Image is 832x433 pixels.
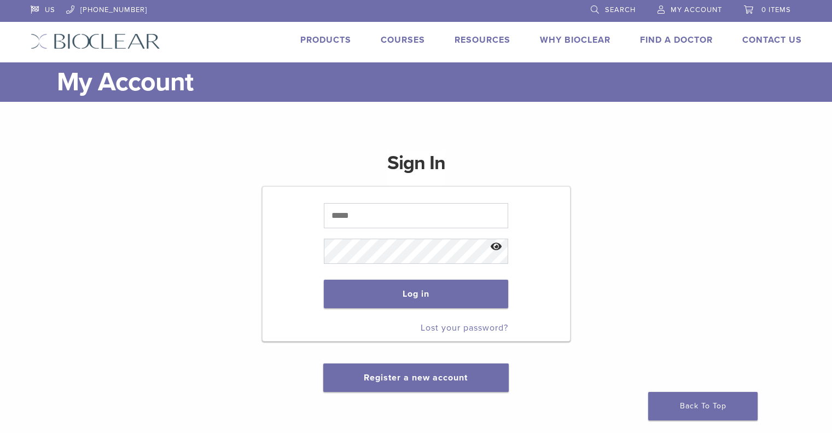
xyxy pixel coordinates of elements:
[455,34,510,45] a: Resources
[381,34,425,45] a: Courses
[387,150,445,185] h1: Sign In
[57,62,802,102] h1: My Account
[648,392,758,420] a: Back To Top
[31,33,160,49] img: Bioclear
[605,5,636,14] span: Search
[364,372,468,383] a: Register a new account
[300,34,351,45] a: Products
[540,34,610,45] a: Why Bioclear
[324,280,508,308] button: Log in
[761,5,791,14] span: 0 items
[421,322,508,333] a: Lost your password?
[640,34,713,45] a: Find A Doctor
[742,34,802,45] a: Contact Us
[323,363,508,392] button: Register a new account
[671,5,722,14] span: My Account
[485,233,508,261] button: Show password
